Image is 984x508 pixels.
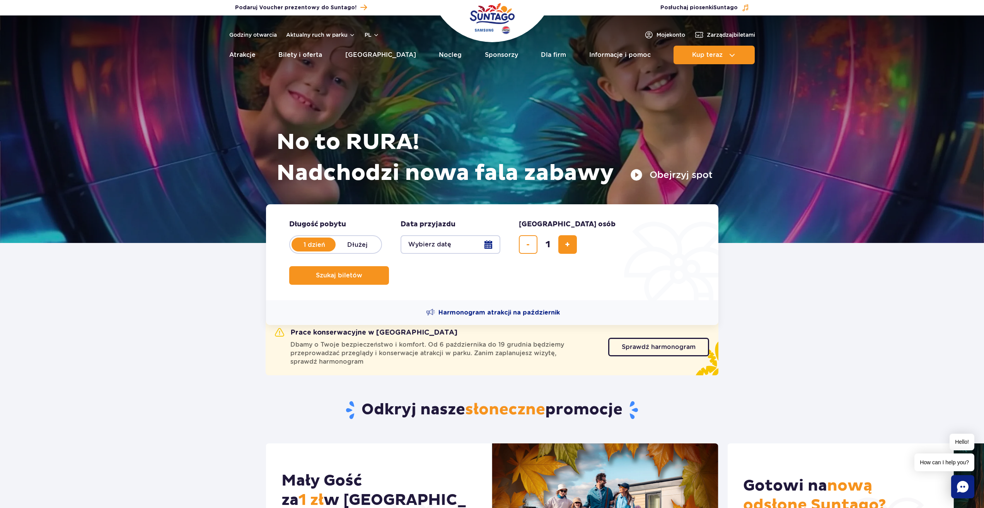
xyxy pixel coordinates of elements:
button: Szukaj biletów [289,266,389,285]
button: Obejrzyj spot [630,169,713,181]
span: Sprawdź harmonogram [622,344,696,350]
span: Kup teraz [692,51,723,58]
input: liczba biletów [539,235,557,254]
span: Podaruj Voucher prezentowy do Suntago! [235,4,356,12]
a: Sponsorzy [485,46,518,64]
span: How can I help you? [914,453,974,471]
h2: Odkryj nasze promocje [266,400,718,420]
button: Kup teraz [674,46,755,64]
span: Moje konto [657,31,685,39]
label: 1 dzień [292,236,336,253]
span: Posłuchaj piosenki [660,4,738,12]
span: [GEOGRAPHIC_DATA] osób [519,220,616,229]
button: usuń bilet [519,235,537,254]
button: Aktualny ruch w parku [286,32,355,38]
span: Data przyjazdu [401,220,455,229]
button: Posłuchaj piosenkiSuntago [660,4,749,12]
span: Szukaj biletów [316,272,362,279]
span: Harmonogram atrakcji na październik [438,308,560,317]
button: Wybierz datę [401,235,500,254]
label: Dłużej [336,236,380,253]
span: Zarządzaj biletami [707,31,755,39]
a: Nocleg [439,46,462,64]
h2: Prace konserwacyjne w [GEOGRAPHIC_DATA] [275,328,457,337]
span: Dbamy o Twoje bezpieczeństwo i komfort. Od 6 października do 19 grudnia będziemy przeprowadzać pr... [290,340,599,366]
span: słoneczne [465,400,545,419]
a: Dla firm [541,46,566,64]
span: Długość pobytu [289,220,346,229]
div: Chat [951,475,974,498]
a: Harmonogram atrakcji na październik [426,308,560,317]
a: Atrakcje [229,46,256,64]
a: Sprawdź harmonogram [608,338,709,356]
button: dodaj bilet [558,235,577,254]
a: Podaruj Voucher prezentowy do Suntago! [235,2,367,13]
a: Zarządzajbiletami [694,30,755,39]
a: Bilety i oferta [278,46,322,64]
a: Godziny otwarcia [229,31,277,39]
a: [GEOGRAPHIC_DATA] [345,46,416,64]
span: Suntago [713,5,738,10]
a: Informacje i pomoc [589,46,651,64]
form: Planowanie wizyty w Park of Poland [266,204,718,300]
span: Hello! [950,434,974,450]
button: pl [365,31,379,39]
a: Mojekonto [644,30,685,39]
h1: No to RURA! Nadchodzi nowa fala zabawy [276,127,713,189]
